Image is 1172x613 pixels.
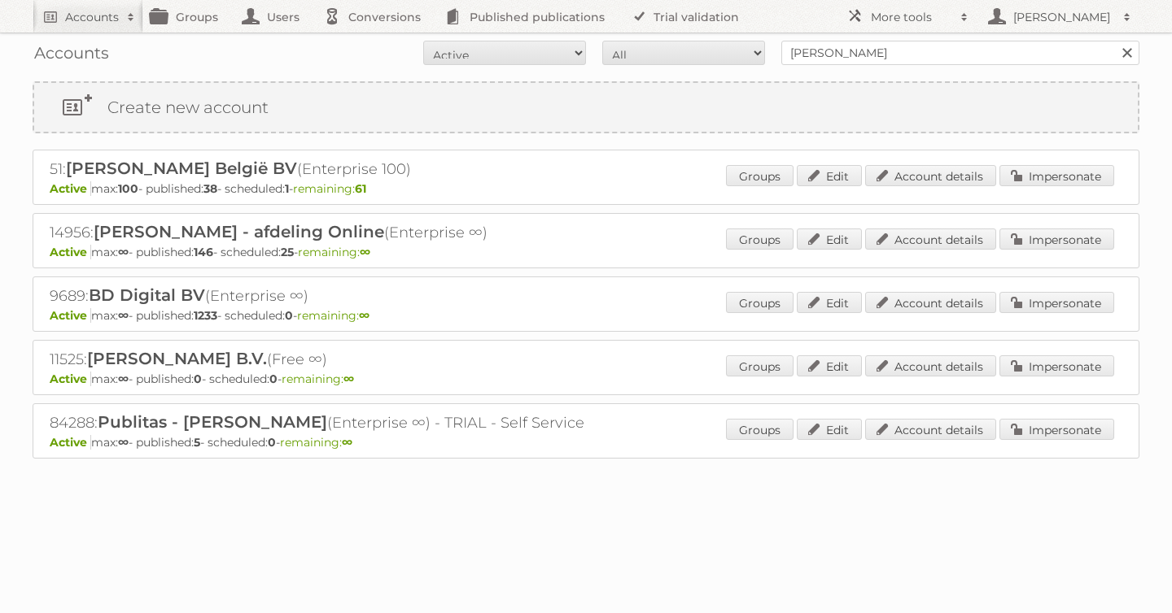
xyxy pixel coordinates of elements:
[999,165,1114,186] a: Impersonate
[118,435,129,450] strong: ∞
[865,292,996,313] a: Account details
[999,228,1114,250] a: Impersonate
[342,435,352,450] strong: ∞
[298,245,370,259] span: remaining:
[865,419,996,440] a: Account details
[118,181,138,196] strong: 100
[50,285,619,306] h2: 9689: (Enterprise ∞)
[50,349,619,370] h2: 11525: (Free ∞)
[360,245,370,259] strong: ∞
[726,165,794,186] a: Groups
[94,222,384,241] span: [PERSON_NAME] - afdeling Online
[293,181,366,196] span: remaining:
[50,435,91,450] span: Active
[34,83,1138,132] a: Create new account
[50,435,1122,450] p: max: - published: - scheduled: -
[194,245,213,259] strong: 146
[343,372,354,386] strong: ∞
[194,435,200,450] strong: 5
[50,245,1122,259] p: max: - published: - scheduled: -
[865,228,996,250] a: Account details
[359,308,370,323] strong: ∞
[726,228,794,250] a: Groups
[281,245,294,259] strong: 25
[797,228,862,250] a: Edit
[797,292,862,313] a: Edit
[999,419,1114,440] a: Impersonate
[203,181,217,196] strong: 38
[194,372,202,386] strong: 0
[98,412,327,432] span: Publitas - [PERSON_NAME]
[865,165,996,186] a: Account details
[50,222,619,243] h2: 14956: (Enterprise ∞)
[66,159,297,178] span: [PERSON_NAME] België BV
[118,245,129,259] strong: ∞
[118,308,129,323] strong: ∞
[871,9,952,25] h2: More tools
[999,355,1114,376] a: Impersonate
[285,181,289,196] strong: 1
[1009,9,1115,25] h2: [PERSON_NAME]
[865,355,996,376] a: Account details
[355,181,366,196] strong: 61
[50,372,1122,386] p: max: - published: - scheduled: -
[726,292,794,313] a: Groups
[50,159,619,180] h2: 51: (Enterprise 100)
[285,308,293,323] strong: 0
[280,435,352,450] span: remaining:
[297,308,370,323] span: remaining:
[50,308,91,323] span: Active
[797,355,862,376] a: Edit
[50,372,91,386] span: Active
[89,285,205,305] span: BD Digital BV
[726,355,794,376] a: Groups
[282,372,354,386] span: remaining:
[87,349,267,368] span: [PERSON_NAME] B.V.
[65,9,119,25] h2: Accounts
[194,308,217,323] strong: 1233
[50,412,619,433] h2: 84288: (Enterprise ∞) - TRIAL - Self Service
[118,372,129,386] strong: ∞
[797,419,862,440] a: Edit
[269,372,278,386] strong: 0
[999,292,1114,313] a: Impersonate
[50,181,1122,196] p: max: - published: - scheduled: -
[50,245,91,259] span: Active
[50,308,1122,323] p: max: - published: - scheduled: -
[797,165,862,186] a: Edit
[268,435,276,450] strong: 0
[50,181,91,196] span: Active
[726,419,794,440] a: Groups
